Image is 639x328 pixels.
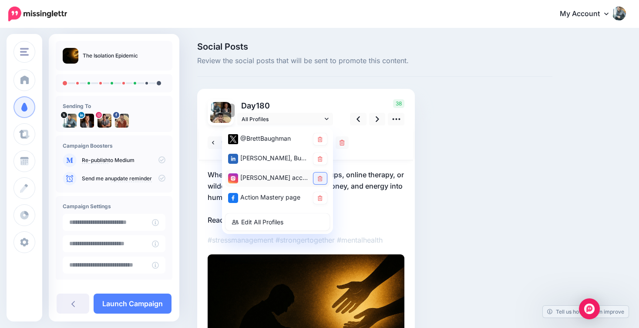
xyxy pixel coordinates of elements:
[237,113,333,125] a: All Profiles
[82,175,165,183] p: Send me an
[228,193,238,203] img: facebook-square.png
[63,114,77,128] img: -YTc1rVe-6834.jpg
[80,114,94,128] img: 1714192912518-36881.png
[221,102,231,112] img: 1714192912518-36881.png
[63,203,165,210] h4: Campaign Settings
[225,213,330,230] a: Edit All Profiles
[228,133,309,144] div: @BrettBaughman
[393,99,404,108] span: 38
[83,51,138,60] p: The Isolation Epidemic
[208,169,404,226] p: Whether through sheds, support groups, online therapy, or wilderness retreats, investing time, mo...
[197,55,552,67] span: Review the social posts that will be sent to promote this content.
[228,173,238,183] img: instagram-square.png
[228,172,309,183] div: [PERSON_NAME] account
[82,156,165,164] p: to Medium
[197,42,552,51] span: Social Posts
[63,48,78,64] img: 556f635382f10757715f5e420d36c380_thumb.jpg
[237,99,334,112] p: Day
[256,101,270,110] span: 180
[63,103,165,109] h4: Sending To
[210,112,231,133] img: 428633541_1145923350082627_4900098969236009027_n-bsa145399.jpg
[210,102,221,112] img: -YTc1rVe-6834.jpg
[82,157,108,164] a: Re-publish
[579,298,600,319] div: Open Intercom Messenger
[115,114,129,128] img: 428633541_1145923350082627_4900098969236009027_n-bsa145399.jpg
[228,154,238,164] img: linkedin-square.png
[551,3,626,25] a: My Account
[8,7,67,21] img: Missinglettr
[543,306,629,318] a: Tell us how we can improve
[228,192,309,203] div: Action Mastery page
[63,142,165,149] h4: Campaign Boosters
[228,153,309,164] div: [PERSON_NAME], Business Coach - Life Coach feed
[228,134,238,144] img: twitter-square.png
[111,175,152,182] a: update reminder
[98,114,111,128] img: 440713171_976455754107451_2800878146923289616_n-bsa119869.jpg
[242,115,323,124] span: All Profiles
[208,234,404,246] p: #stressmanagement #strongertogether #mentalhealth
[20,48,29,56] img: menu.png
